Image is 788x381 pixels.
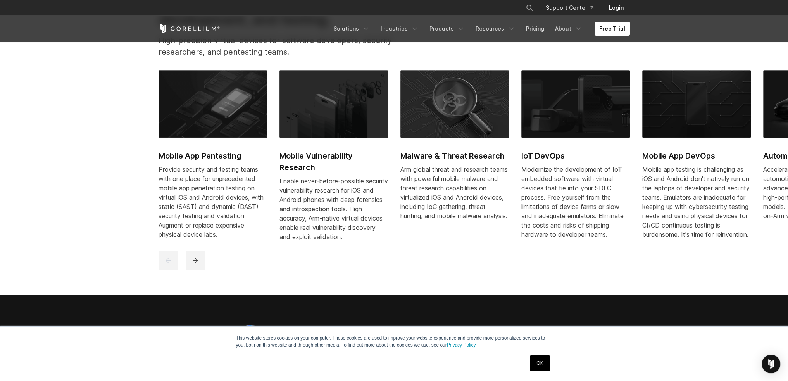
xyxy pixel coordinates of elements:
[186,251,205,270] button: next
[400,150,509,162] h2: Malware & Threat Research
[642,150,751,162] h2: Mobile App DevOps
[471,22,520,36] a: Resources
[159,34,423,58] p: High-precision virtual devices for software developers, security researchers, and pentesting teams.
[540,1,600,15] a: Support Center
[516,1,630,15] div: Navigation Menu
[279,70,388,138] img: Mobile Vulnerability Research
[595,22,630,36] a: Free Trial
[159,70,267,138] img: Mobile App Pentesting
[279,150,388,173] h2: Mobile Vulnerability Research
[159,24,220,33] a: Corellium Home
[521,70,630,248] a: IoT DevOps IoT DevOps Modernize the development of IoT embedded software with virtual devices tha...
[642,70,751,138] img: Mobile App DevOps
[159,70,267,248] a: Mobile App Pentesting Mobile App Pentesting Provide security and testing teams with one place for...
[400,165,509,221] div: Arm global threat and research teams with powerful mobile malware and threat research capabilitie...
[159,165,267,239] div: Provide security and testing teams with one place for unprecedented mobile app penetration testin...
[447,342,477,348] a: Privacy Policy.
[279,176,388,241] div: Enable never-before-possible security vulnerability research for iOS and Android phones with deep...
[425,22,469,36] a: Products
[329,22,630,36] div: Navigation Menu
[521,150,630,162] h2: IoT DevOps
[642,165,751,239] div: Mobile app testing is challenging as iOS and Android don't natively run on the laptops of develop...
[159,150,267,162] h2: Mobile App Pentesting
[550,22,587,36] a: About
[236,334,552,348] p: This website stores cookies on your computer. These cookies are used to improve your website expe...
[603,1,630,15] a: Login
[521,22,549,36] a: Pricing
[530,355,550,371] a: OK
[521,70,630,138] img: IoT DevOps
[400,70,509,230] a: Malware & Threat Research Malware & Threat Research Arm global threat and research teams with pow...
[521,165,630,239] div: Modernize the development of IoT embedded software with virtual devices that tie into your SDLC p...
[376,22,423,36] a: Industries
[762,355,780,373] div: Open Intercom Messenger
[329,22,374,36] a: Solutions
[279,70,388,251] a: Mobile Vulnerability Research Mobile Vulnerability Research Enable never-before-possible security...
[159,251,178,270] button: previous
[522,1,536,15] button: Search
[400,70,509,138] img: Malware & Threat Research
